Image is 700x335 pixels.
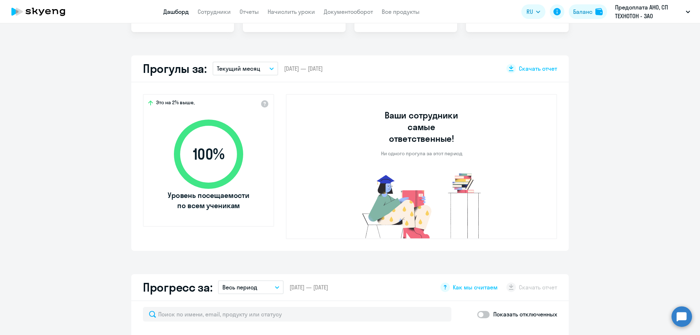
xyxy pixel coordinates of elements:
a: Все продукты [382,8,420,15]
button: Текущий месяц [213,62,278,75]
a: Начислить уроки [268,8,315,15]
span: RU [526,7,533,16]
h2: Прогресс за: [143,280,212,295]
button: Балансbalance [569,4,607,19]
p: Весь период [222,283,257,292]
p: Текущий месяц [217,64,260,73]
input: Поиск по имени, email, продукту или статусу [143,307,451,322]
span: Как мы считаем [453,283,498,291]
span: Скачать отчет [519,65,557,73]
a: Сотрудники [198,8,231,15]
a: Документооборот [324,8,373,15]
a: Отчеты [240,8,259,15]
span: Уровень посещаемости по всем ученикам [167,190,250,211]
span: [DATE] — [DATE] [284,65,323,73]
a: Дашборд [163,8,189,15]
p: Ни одного прогула за этот период [381,150,462,157]
img: balance [595,8,603,15]
img: no-truants [349,171,495,238]
span: [DATE] — [DATE] [289,283,328,291]
div: Баланс [573,7,592,16]
h3: Ваши сотрудники самые ответственные! [375,109,468,144]
h2: Прогулы за: [143,61,207,76]
button: Предоплата АНО, СП ТЕХНОТОН - ЗАО [611,3,694,20]
button: RU [521,4,545,19]
p: Показать отключенных [493,310,557,319]
span: 100 % [167,145,250,163]
p: Предоплата АНО, СП ТЕХНОТОН - ЗАО [615,3,683,20]
span: Это на 2% выше, [156,99,195,108]
button: Весь период [218,280,284,294]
